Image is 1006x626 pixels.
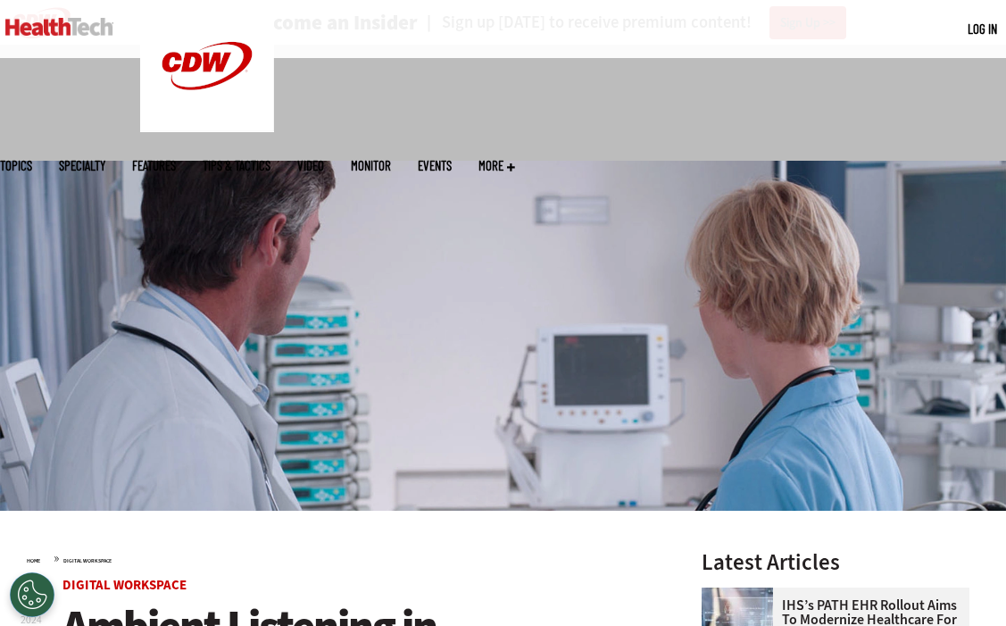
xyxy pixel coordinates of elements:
div: User menu [968,20,997,38]
span: More [478,159,515,172]
div: Cookies Settings [10,572,54,617]
a: Home [27,557,40,564]
a: Features [132,159,176,172]
a: MonITor [351,159,391,172]
img: Home [5,18,113,36]
a: Digital Workspace [63,557,112,564]
span: Specialty [59,159,105,172]
button: Open Preferences [10,572,54,617]
a: Events [418,159,452,172]
h3: Latest Articles [702,551,969,573]
a: Video [297,159,324,172]
a: Digital Workspace [62,576,187,594]
a: CDW [140,118,274,137]
a: Log in [968,21,997,37]
div: » [27,551,655,565]
a: Tips & Tactics [203,159,270,172]
a: Electronic health records [702,588,782,602]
